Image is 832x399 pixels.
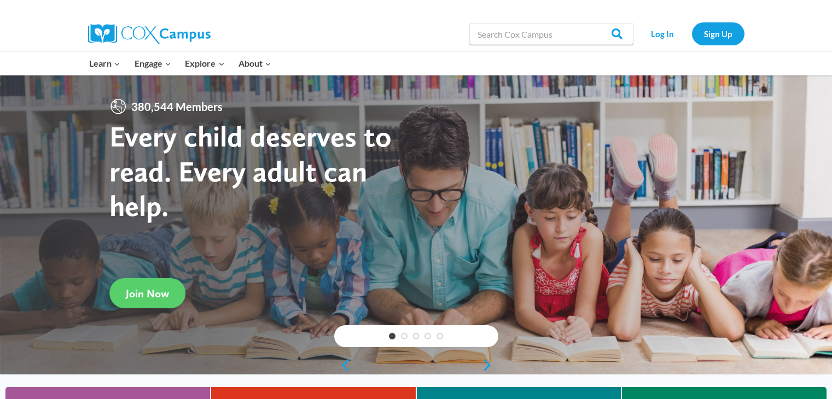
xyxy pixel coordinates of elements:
[437,333,443,339] a: 5
[692,22,744,45] a: Sign Up
[334,354,498,376] div: content slider buttons
[135,56,171,71] span: Engage
[126,287,169,300] span: Join Now
[424,333,431,339] a: 4
[89,56,120,71] span: Learn
[127,98,227,115] span: 380,544 Members
[469,23,633,45] input: Search Cox Campus
[639,22,686,45] a: Log In
[639,22,744,45] nav: Secondary Navigation
[83,52,278,75] nav: Primary Navigation
[389,333,395,339] a: 1
[413,333,420,339] a: 3
[401,333,408,339] a: 2
[334,359,351,372] a: previous
[238,56,271,71] span: About
[109,119,392,223] strong: Every child deserves to read. Every adult can help.
[482,359,498,372] a: next
[185,56,224,71] span: Explore
[109,278,185,308] a: Join Now
[88,24,211,44] img: Cox Campus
